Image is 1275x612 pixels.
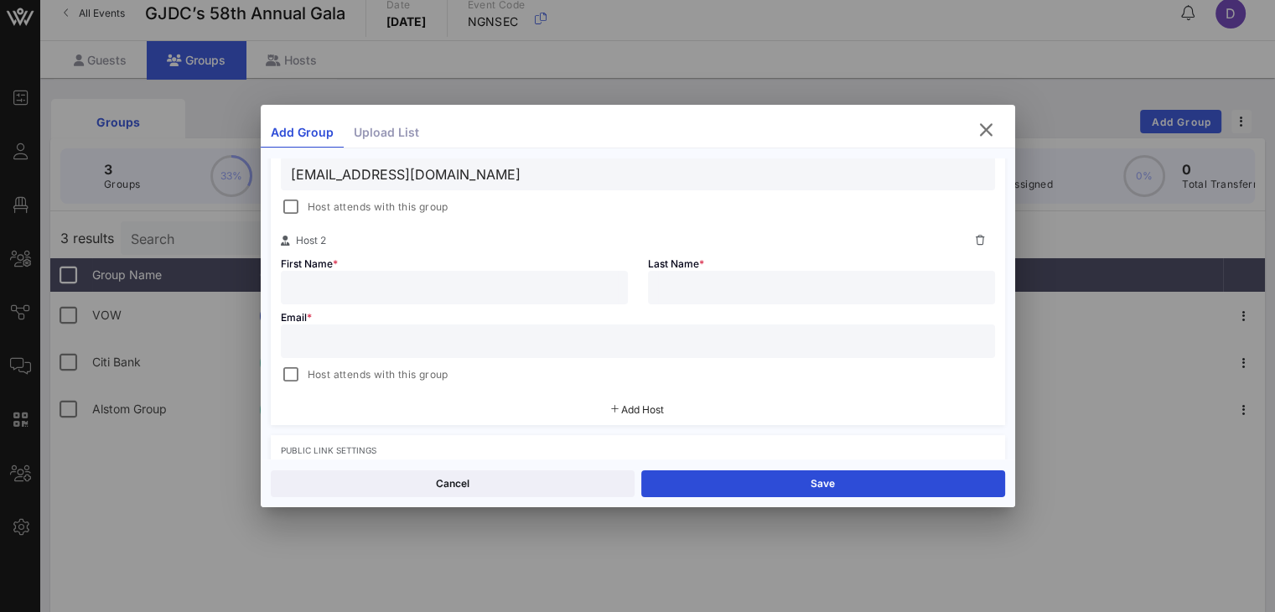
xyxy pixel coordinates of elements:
[641,470,1005,497] button: Save
[281,445,995,455] div: Public Link Settings
[281,257,338,270] span: First Name
[271,470,635,497] button: Cancel
[308,366,448,383] span: Host attends with this group
[281,311,312,324] span: Email
[296,234,326,246] span: Host 2
[621,403,664,416] span: Add Host
[648,257,704,270] span: Last Name
[344,118,429,148] div: Upload List
[308,199,448,215] span: Host attends with this group
[611,405,664,415] button: Add Host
